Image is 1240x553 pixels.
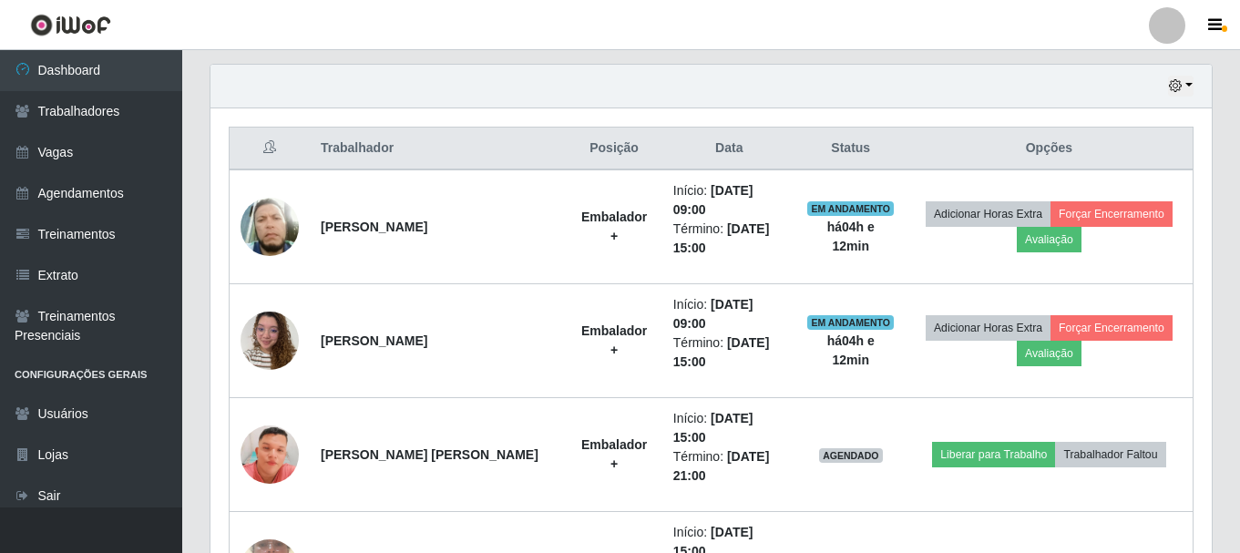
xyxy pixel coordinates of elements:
button: Forçar Encerramento [1050,201,1173,227]
img: 1744412186604.jpeg [241,388,299,521]
th: Trabalhador [310,128,566,170]
th: Status [796,128,906,170]
li: Término: [673,220,785,258]
strong: [PERSON_NAME] [321,220,427,234]
button: Trabalhador Faltou [1055,442,1165,467]
span: EM ANDAMENTO [807,315,894,330]
li: Término: [673,333,785,372]
strong: Embalador + [581,210,647,243]
li: Início: [673,295,785,333]
time: [DATE] 09:00 [673,297,753,331]
button: Avaliação [1017,227,1081,252]
th: Opções [906,128,1194,170]
img: CoreUI Logo [30,14,111,36]
span: AGENDADO [819,448,883,463]
li: Início: [673,409,785,447]
button: Avaliação [1017,341,1081,366]
strong: há 04 h e 12 min [827,220,875,253]
li: Término: [673,447,785,486]
button: Adicionar Horas Extra [926,201,1050,227]
time: [DATE] 09:00 [673,183,753,217]
img: 1744329545965.jpeg [241,302,299,379]
span: EM ANDAMENTO [807,201,894,216]
button: Forçar Encerramento [1050,315,1173,341]
button: Liberar para Trabalho [932,442,1055,467]
li: Início: [673,181,785,220]
strong: Embalador + [581,437,647,471]
strong: Embalador + [581,323,647,357]
th: Data [662,128,796,170]
strong: há 04 h e 12 min [827,333,875,367]
strong: [PERSON_NAME] [PERSON_NAME] [321,447,538,462]
img: 1673493072415.jpeg [241,193,299,261]
button: Adicionar Horas Extra [926,315,1050,341]
strong: [PERSON_NAME] [321,333,427,348]
time: [DATE] 15:00 [673,411,753,445]
th: Posição [566,128,661,170]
